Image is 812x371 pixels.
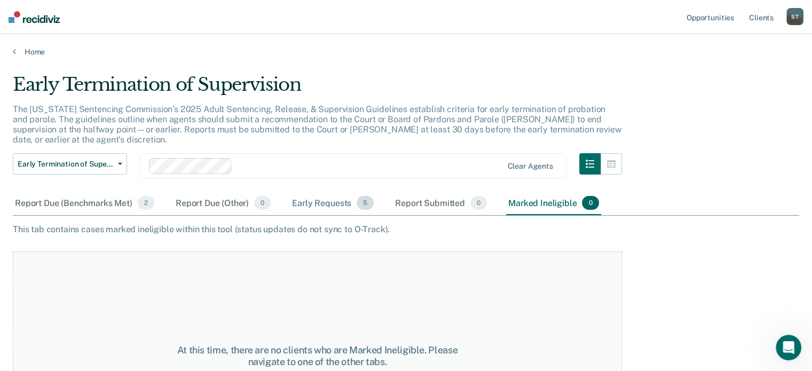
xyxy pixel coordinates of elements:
[786,8,803,25] div: S T
[470,196,487,210] span: 0
[290,192,376,215] div: Early Requests5
[507,162,553,171] div: Clear agents
[18,160,114,169] span: Early Termination of Supervision
[786,8,803,25] button: ST
[13,192,156,215] div: Report Due (Benchmarks Met)2
[13,153,127,175] button: Early Termination of Supervision
[165,344,469,367] div: At this time, there are no clients who are Marked Ineligible. Please navigate to one of the other...
[13,47,799,57] a: Home
[393,192,489,215] div: Report Submitted0
[13,224,799,234] div: This tab contains cases marked ineligible within this tool (status updates do not sync to O-Track).
[254,196,271,210] span: 0
[174,192,273,215] div: Report Due (Other)0
[13,104,621,145] p: The [US_STATE] Sentencing Commission’s 2025 Adult Sentencing, Release, & Supervision Guidelines e...
[506,192,601,215] div: Marked Ineligible0
[13,74,622,104] div: Early Termination of Supervision
[138,196,154,210] span: 2
[582,196,598,210] span: 0
[776,335,801,360] iframe: Intercom live chat
[9,11,60,23] img: Recidiviz
[357,196,374,210] span: 5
